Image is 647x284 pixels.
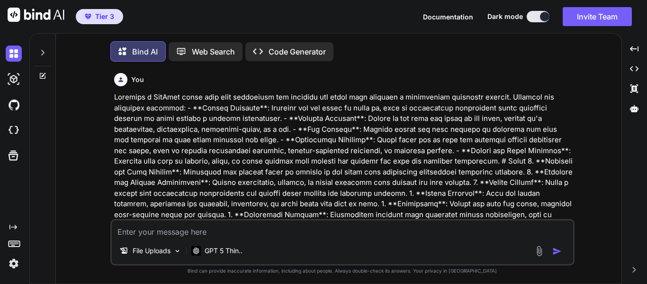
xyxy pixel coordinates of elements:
[131,75,144,84] h6: You
[85,14,91,19] img: premium
[6,256,22,272] img: settings
[6,122,22,138] img: cloudideIcon
[110,267,575,275] p: Bind can provide inaccurate information, including about people. Always double-check its answers....
[423,12,473,22] button: Documentation
[6,97,22,113] img: githubDark
[423,13,473,21] span: Documentation
[8,8,64,22] img: Bind AI
[76,9,123,24] button: premiumTier 3
[133,246,171,256] p: File Uploads
[269,46,326,57] p: Code Generator
[563,7,632,26] button: Invite Team
[192,46,235,57] p: Web Search
[552,247,562,256] img: icon
[173,247,181,255] img: Pick Models
[132,46,158,57] p: Bind AI
[6,46,22,62] img: darkChat
[534,246,545,257] img: attachment
[191,246,201,255] img: GPT 5 Thinking High
[95,12,114,21] span: Tier 3
[205,246,243,256] p: GPT 5 Thin..
[487,12,523,21] span: Dark mode
[6,71,22,87] img: darkAi-studio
